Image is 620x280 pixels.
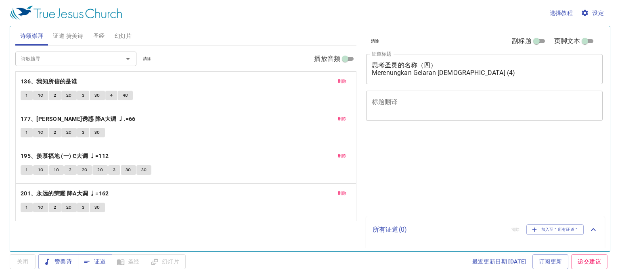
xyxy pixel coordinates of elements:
button: 1C [33,203,48,212]
b: 201、永远的荣耀 降A大调 ♩=162 [21,189,109,199]
button: 2 [49,91,61,100]
button: 删除 [333,151,351,161]
span: 清除 [371,37,379,45]
textarea: 思考圣灵的名称（四） Merenungkan Gelaran [DEMOGRAPHIC_DATA] (4) [372,61,597,77]
span: 加入至＂所有证道＂ [532,226,579,233]
span: 诗颂崇拜 [20,31,44,41]
button: 2C [77,165,92,175]
span: 1 [25,204,28,211]
button: 1 [21,128,33,137]
span: 最近更新日期 [DATE] [472,257,526,267]
span: 1 [25,166,28,174]
div: 所有证道(0)清除加入至＂所有证道＂ [366,216,605,243]
button: 2 [64,165,76,175]
button: 136、我知所信的是谁 [21,77,79,87]
button: Open [122,53,134,64]
button: 2C [61,203,77,212]
button: 177、[PERSON_NAME]诱惑 降A大调 ♩.=66 [21,114,137,124]
span: 删除 [338,190,346,197]
button: 1C [33,91,48,100]
span: 3C [126,166,131,174]
button: 1C [33,165,48,175]
span: 圣经 [93,31,105,41]
span: 2C [82,166,88,174]
span: 1C [38,204,44,211]
a: 递交建议 [571,254,607,269]
button: 删除 [333,114,351,124]
button: 2C [61,91,77,100]
span: 删除 [338,78,346,85]
span: 2 [54,129,56,136]
span: 证道 赞美诗 [53,31,83,41]
span: 递交建议 [578,257,601,267]
button: 3 [77,91,89,100]
img: True Jesus Church [10,6,122,20]
button: 2 [49,203,61,212]
button: 清除 [366,36,384,46]
button: 3 [77,128,89,137]
button: 1C [33,128,48,137]
span: 2 [54,204,56,211]
button: 删除 [333,77,351,86]
span: 1C [38,129,44,136]
button: 2C [61,128,77,137]
span: 副标题 [512,36,531,46]
span: 4 [110,92,113,99]
b: 136、我知所信的是谁 [21,77,77,87]
button: 1 [21,91,33,100]
button: 1 [21,203,33,212]
span: 1C [38,92,44,99]
span: 2 [69,166,71,174]
span: 2C [66,204,72,211]
a: 最近更新日期 [DATE] [469,254,530,269]
span: 设定 [582,8,604,18]
button: 证道 [78,254,112,269]
span: 清除 [143,55,151,62]
span: 选择教程 [550,8,573,18]
span: 3C [141,166,147,174]
span: 删除 [338,115,346,122]
span: 3C [94,129,100,136]
span: 3 [82,129,84,136]
button: 选择教程 [547,6,576,21]
button: 2C [92,165,108,175]
button: 设定 [579,6,607,21]
button: 3 [108,165,120,175]
button: 3 [77,203,89,212]
button: 201、永远的荣耀 降A大调 ♩=162 [21,189,110,199]
a: 订阅更新 [532,254,569,269]
button: 4C [118,91,133,100]
b: 177、[PERSON_NAME]诱惑 降A大调 ♩.=66 [21,114,136,124]
button: 3C [121,165,136,175]
span: 3 [82,92,84,99]
button: 清除 [138,54,156,64]
span: 2 [54,92,56,99]
iframe: from-child [363,129,556,214]
button: 3C [90,128,105,137]
button: 3C [90,91,105,100]
span: 1 [25,129,28,136]
span: 3C [94,204,100,211]
button: 1 [21,165,33,175]
button: 加入至＂所有证道＂ [526,224,584,235]
span: 订阅更新 [539,257,562,267]
b: 195、羡慕福地 (一) C大调 ♩=112 [21,151,109,161]
button: 赞美诗 [38,254,78,269]
span: 删除 [338,152,346,160]
button: 删除 [333,189,351,198]
span: 1 [25,92,28,99]
span: 页脚文本 [554,36,580,46]
span: 证道 [84,257,106,267]
button: 3C [90,203,105,212]
span: 2C [97,166,103,174]
button: 2 [49,128,61,137]
span: 播放音频 [314,54,340,64]
button: 195、羡慕福地 (一) C大调 ♩=112 [21,151,110,161]
span: 4C [123,92,128,99]
span: 3C [94,92,100,99]
p: 所有证道 ( 0 ) [373,225,505,234]
span: 赞美诗 [45,257,72,267]
span: 3 [113,166,115,174]
span: 1C [38,166,44,174]
span: 2C [66,129,72,136]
